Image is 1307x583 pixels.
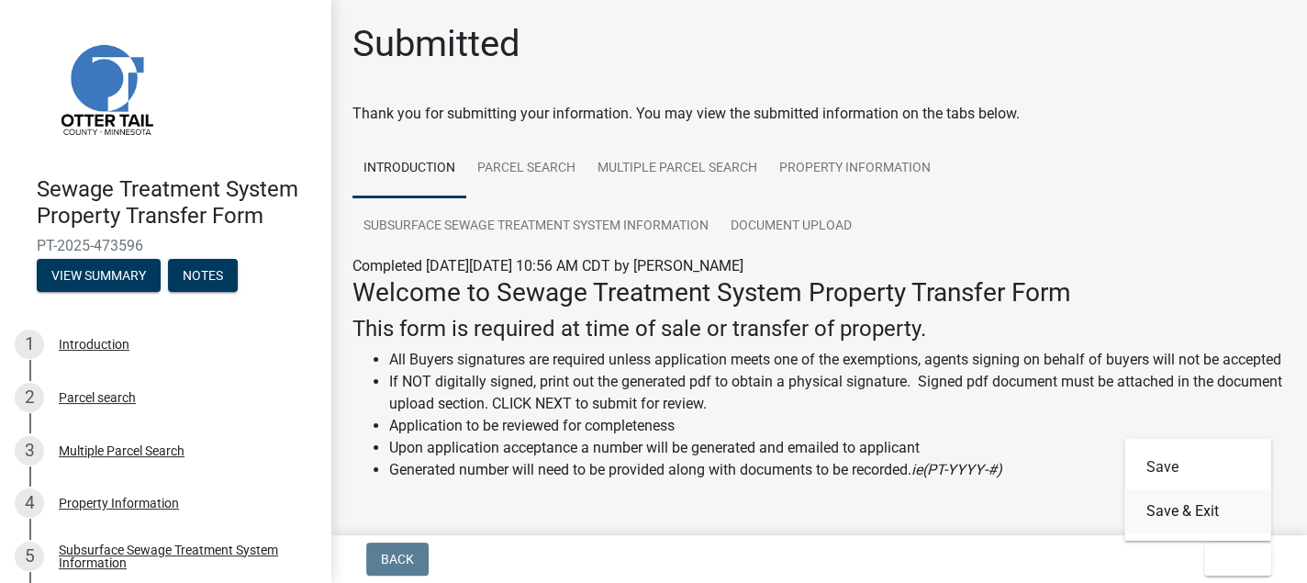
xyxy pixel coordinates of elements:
div: Exit [1124,438,1271,541]
div: 1 [15,330,44,359]
li: Application to be reviewed for completeness [389,415,1285,437]
wm-modal-confirm: Notes [168,269,238,284]
a: Property Information [768,140,942,198]
div: 3 [15,436,44,465]
button: Save [1124,445,1271,489]
button: Save & Exit [1124,489,1271,533]
div: Introduction [59,338,129,351]
h3: Welcome to Sewage Treatment System Property Transfer Form [352,277,1285,308]
i: ie(PT-YYYY-#) [911,461,1002,478]
div: Multiple Parcel Search [59,444,184,457]
h1: Submitted [352,22,520,66]
a: Multiple Parcel Search [586,140,768,198]
div: 2 [15,383,44,412]
h4: Sewage Treatment System Property Transfer Form [37,176,316,230]
button: Exit [1204,543,1271,576]
a: Introduction [352,140,466,198]
div: 4 [15,488,44,518]
li: All Buyers signatures are required unless application meets one of the exemptions, agents signing... [389,349,1285,371]
button: Back [366,543,429,576]
span: PT-2025-473596 [37,237,294,254]
span: Exit [1219,552,1246,566]
h4: This form is required at time of sale or transfer of property. [352,316,1285,342]
span: Back [381,552,414,566]
div: Parcel search [59,391,136,404]
a: Document Upload [720,197,863,256]
span: Completed [DATE][DATE] 10:56 AM CDT by [PERSON_NAME] [352,257,743,275]
img: Otter Tail County, Minnesota [37,19,174,157]
div: 5 [15,542,44,571]
wm-modal-confirm: Summary [37,269,161,284]
div: Thank you for submitting your information. You may view the submitted information on the tabs below. [352,103,1285,125]
button: Notes [168,259,238,292]
div: Subsurface Sewage Treatment System Information [59,544,301,569]
a: Parcel search [466,140,586,198]
a: Subsurface Sewage Treatment System Information [352,197,720,256]
button: View Summary [37,259,161,292]
li: Generated number will need to be provided along with documents to be recorded. [389,459,1285,481]
li: If NOT digitally signed, print out the generated pdf to obtain a physical signature. Signed pdf d... [389,371,1285,415]
div: Property Information [59,497,179,510]
li: Upon application acceptance a number will be generated and emailed to applicant [389,437,1285,459]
